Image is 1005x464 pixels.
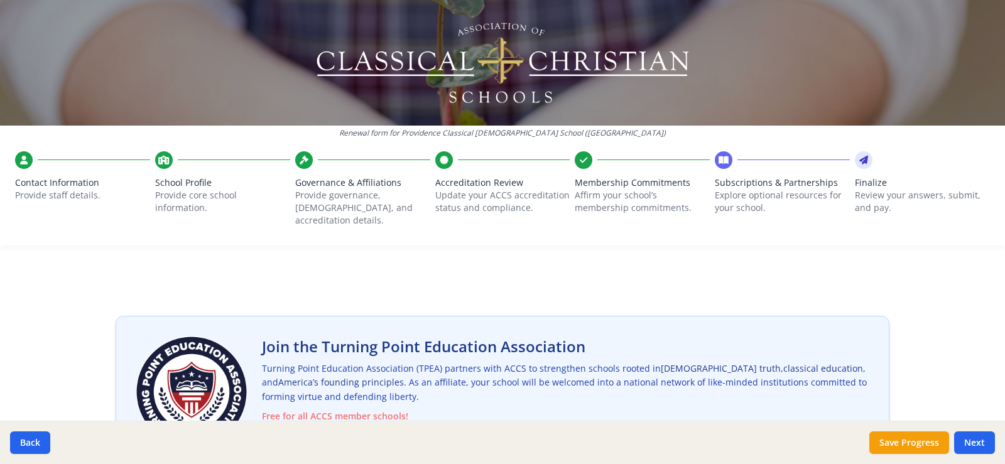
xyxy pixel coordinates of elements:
button: Next [954,431,995,454]
span: [DEMOGRAPHIC_DATA] truth [661,362,781,374]
button: Back [10,431,50,454]
span: Free for all ACCS member schools! [262,409,874,424]
p: Provide governance, [DEMOGRAPHIC_DATA], and accreditation details. [295,189,430,227]
span: Accreditation Review [435,176,570,189]
span: Membership Commitments [575,176,710,189]
p: Provide staff details. [15,189,150,202]
span: Subscriptions & Partnerships [715,176,850,189]
button: Save Progress [869,431,949,454]
p: Review your answers, submit, and pay. [855,189,990,214]
p: Explore optional resources for your school. [715,189,850,214]
p: Provide core school information. [155,189,290,214]
img: Turning Point Education Association Logo [131,332,252,452]
span: School Profile [155,176,290,189]
p: Affirm your school’s membership commitments. [575,189,710,214]
span: America’s founding principles [278,376,404,388]
span: Governance & Affiliations [295,176,430,189]
img: Logo [315,19,691,107]
span: classical education [783,362,863,374]
span: Finalize [855,176,990,189]
span: Contact Information [15,176,150,189]
p: Update your ACCS accreditation status and compliance. [435,189,570,214]
h2: Join the Turning Point Education Association [262,337,874,357]
p: Turning Point Education Association (TPEA) partners with ACCS to strengthen schools rooted in , ,... [262,362,874,441]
